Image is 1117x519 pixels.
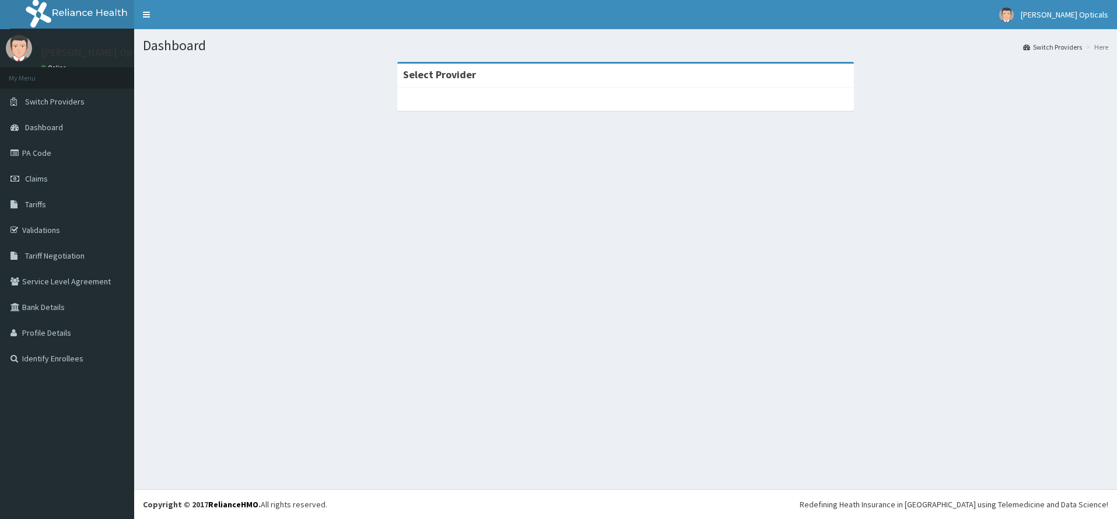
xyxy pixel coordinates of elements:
[25,122,63,133] span: Dashboard
[143,38,1108,53] h1: Dashboard
[25,199,46,210] span: Tariffs
[999,8,1014,22] img: User Image
[1083,42,1108,52] li: Here
[25,173,48,184] span: Claims
[403,68,476,81] strong: Select Provider
[1023,42,1082,52] a: Switch Providers
[143,499,261,510] strong: Copyright © 2017 .
[208,499,258,510] a: RelianceHMO
[6,35,32,61] img: User Image
[41,47,157,58] p: [PERSON_NAME] Opticals
[25,250,85,261] span: Tariff Negotiation
[41,64,69,72] a: Online
[134,489,1117,519] footer: All rights reserved.
[800,499,1108,510] div: Redefining Heath Insurance in [GEOGRAPHIC_DATA] using Telemedicine and Data Science!
[25,96,85,107] span: Switch Providers
[1021,9,1108,20] span: [PERSON_NAME] Opticals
